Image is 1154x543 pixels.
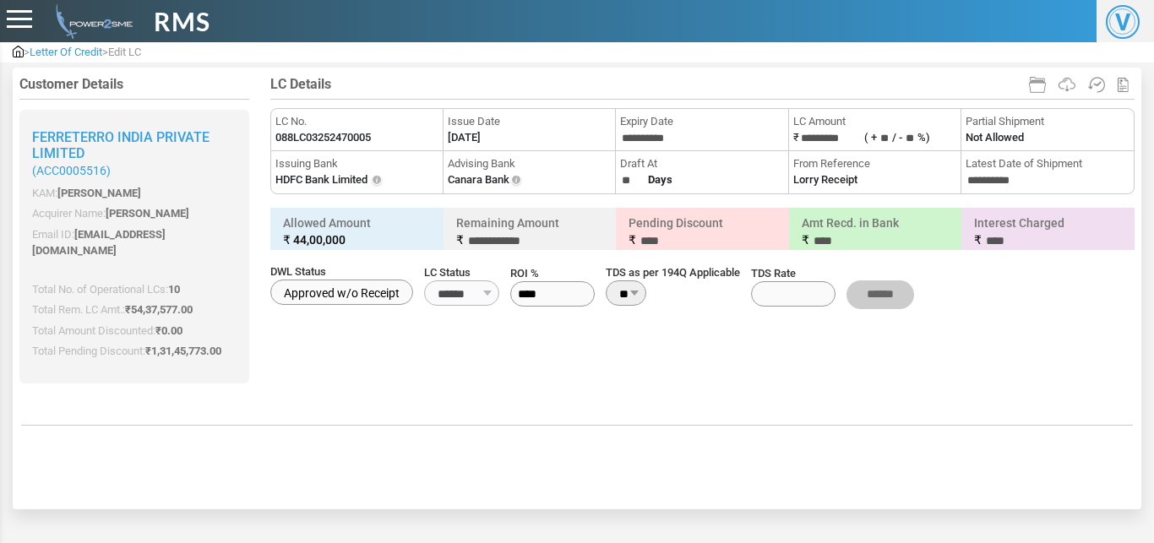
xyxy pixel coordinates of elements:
input: ( +/ -%) [877,129,892,148]
span: Draft At [620,155,783,172]
label: HDFC Bank Limited [275,171,367,188]
label: [DATE] [448,129,481,146]
p: Total Pending Discount: [32,343,237,360]
span: Edit LC [108,46,141,58]
span: LC No. [275,113,438,130]
h2: Ferreterro India Private Limited [32,129,237,178]
label: Lorry Receipt [793,171,857,188]
small: (ACC0005516) [32,164,237,178]
span: Issuing Bank [275,155,438,172]
p: Email ID: [32,226,237,259]
span: TDS Rate [751,265,836,282]
p: Acquirer Name: [32,205,237,222]
span: Partial Shipment [966,113,1130,130]
img: Info [509,174,523,187]
small: ₹ 44,00,000 [283,231,431,248]
span: ₹ [145,345,221,357]
h6: Allowed Amount [275,212,439,251]
span: ₹ [155,324,182,337]
img: Info [370,174,384,187]
span: LC Amount [793,113,956,130]
span: LC Status [424,264,499,281]
p: Total Rem. LC Amt.: [32,301,237,318]
span: 10 [168,283,180,296]
label: ( + / - %) [864,131,930,144]
span: ROI % [510,265,595,282]
img: admin [49,4,133,39]
img: admin [13,46,24,57]
h6: Interest Charged [966,212,1130,252]
h6: Pending Discount [620,212,785,252]
span: [PERSON_NAME] [106,207,189,220]
span: ₹ [974,233,982,247]
span: ₹ [456,233,464,247]
span: Issue Date [448,113,611,130]
p: KAM: [32,185,237,202]
li: ₹ [789,109,961,151]
span: [PERSON_NAME] [57,187,141,199]
span: Advising Bank [448,155,611,172]
span: 54,37,577.00 [131,303,193,316]
span: TDS as per 194Q Applicable [606,264,740,281]
span: ₹ [802,233,809,247]
label: Canara Bank [448,171,509,188]
p: Total Amount Discounted: [32,323,237,339]
h4: LC Details [270,76,1135,92]
h6: Amt Recd. in Bank [793,212,958,252]
span: RMS [154,3,210,41]
span: V [1106,5,1140,39]
span: Letter Of Credit [30,46,102,58]
label: Approved w/o Receipt [270,280,413,305]
span: ₹ [629,233,636,247]
span: 0.00 [161,324,182,337]
strong: Days [648,173,672,186]
h4: Customer Details [19,76,249,92]
span: DWL Status [270,263,413,280]
h6: Remaining Amount [448,212,612,252]
span: Latest Date of Shipment [966,155,1130,172]
span: [EMAIL_ADDRESS][DOMAIN_NAME] [32,228,166,258]
label: Not Allowed [966,129,1024,146]
span: ₹ [125,303,193,316]
input: ( +/ -%) [902,129,917,148]
label: 088LC03252470005 [275,129,371,146]
span: Expiry Date [620,113,783,130]
span: 1,31,45,773.00 [151,345,221,357]
span: From Reference [793,155,956,172]
p: Total No. of Operational LCs: [32,281,237,298]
